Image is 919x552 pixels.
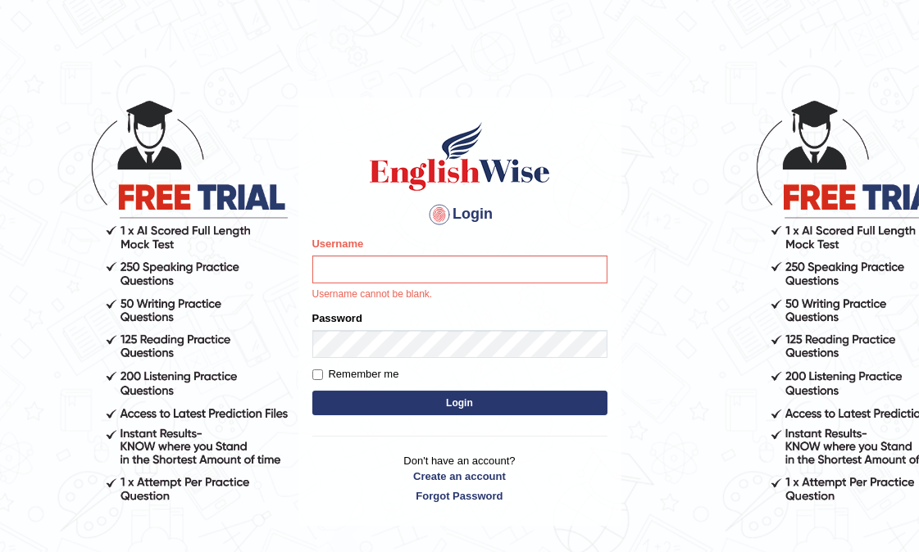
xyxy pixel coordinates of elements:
button: Login [312,391,607,415]
p: Don't have an account? [312,453,607,504]
input: Remember me [312,369,323,380]
a: Create an account [312,468,607,484]
label: Username [312,236,364,251]
label: Remember me [312,366,399,382]
label: Password [312,310,362,326]
img: Logo of English Wise sign in for intelligent practice with AI [366,120,553,193]
a: Forgot Password [312,488,607,504]
h4: Login [312,201,607,228]
p: Username cannot be blank. [312,287,607,302]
